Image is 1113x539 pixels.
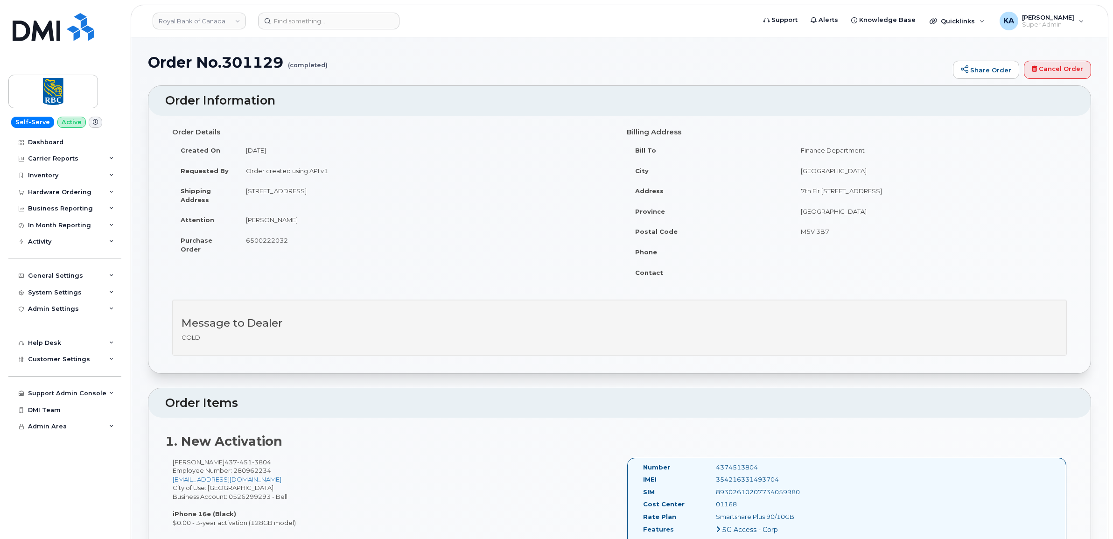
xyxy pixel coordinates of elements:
td: [GEOGRAPHIC_DATA] [792,161,1067,181]
div: 4374513804 [709,463,811,472]
label: Rate Plan [643,512,676,521]
label: Features [643,525,674,534]
span: 3804 [252,458,271,466]
strong: Created On [181,147,220,154]
a: Cancel Order [1024,61,1091,79]
strong: Purchase Order [181,237,212,253]
small: (completed) [288,54,328,69]
h4: Billing Address [627,128,1067,136]
label: SIM [643,488,655,497]
h4: Order Details [172,128,613,136]
strong: Requested By [181,167,229,175]
div: 01168 [709,500,811,509]
span: 6500222032 [246,237,288,244]
strong: City [635,167,649,175]
div: 354216331493704 [709,475,811,484]
td: [GEOGRAPHIC_DATA] [792,201,1067,222]
strong: Attention [181,216,214,224]
label: Cost Center [643,500,685,509]
td: [STREET_ADDRESS] [238,181,613,210]
div: [PERSON_NAME] City of Use: [GEOGRAPHIC_DATA] Business Account: 0526299293 - Bell $0.00 - 3-year a... [165,458,620,527]
td: Finance Department [792,140,1067,161]
strong: iPhone 16e (Black) [173,510,236,518]
p: COLD [182,333,1057,342]
strong: Shipping Address [181,187,211,203]
strong: Postal Code [635,228,678,235]
td: 7th Flr [STREET_ADDRESS] [792,181,1067,201]
strong: Contact [635,269,663,276]
h2: Order Information [165,94,1074,107]
strong: Phone [635,248,657,256]
td: M5V 3B7 [792,221,1067,242]
td: Order created using API v1 [238,161,613,181]
td: [PERSON_NAME] [238,210,613,230]
td: [DATE] [238,140,613,161]
strong: Bill To [635,147,656,154]
strong: Province [635,208,665,215]
a: [EMAIL_ADDRESS][DOMAIN_NAME] [173,476,281,483]
h2: Order Items [165,397,1074,410]
label: IMEI [643,475,657,484]
strong: 1. New Activation [165,434,282,449]
span: 437 [224,458,271,466]
span: 451 [237,458,252,466]
a: Share Order [953,61,1019,79]
div: Smartshare Plus 90/10GB [709,512,811,521]
h3: Message to Dealer [182,317,1057,329]
h1: Order No.301129 [148,54,948,70]
span: 5G Access - Corp [722,525,778,534]
span: Employee Number: 280962234 [173,467,271,474]
label: Number [643,463,670,472]
div: 89302610207734059980 [709,488,811,497]
strong: Address [635,187,664,195]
